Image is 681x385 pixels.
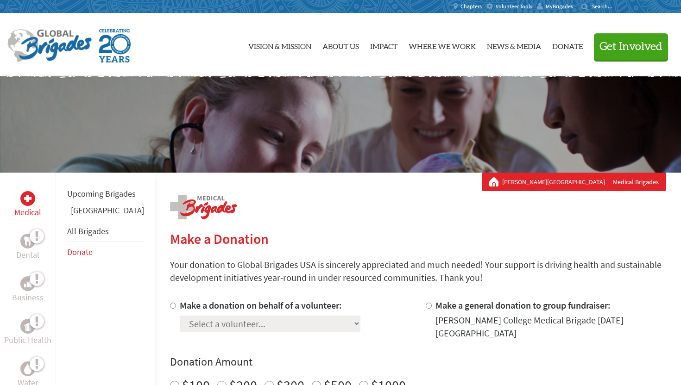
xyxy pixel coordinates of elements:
img: Business [24,280,32,287]
a: Vision & Mission [248,21,311,69]
img: Medical [24,195,32,202]
img: Global Brigades Celebrating 20 Years [99,29,131,62]
li: Upcoming Brigades [67,184,144,204]
p: Dental [16,248,39,261]
a: [GEOGRAPHIC_DATA] [71,205,144,216]
p: Public Health [4,334,51,347]
img: Dental [24,236,32,245]
div: Business [20,276,35,291]
a: [PERSON_NAME][GEOGRAPHIC_DATA] [502,177,609,186]
span: Volunteer Tools [496,3,532,10]
a: Impact [370,21,397,69]
label: Make a donation on behalf of a volunteer: [180,299,342,311]
p: Business [12,291,44,304]
span: Chapters [460,3,482,10]
img: Public Health [24,322,32,331]
div: Dental [20,234,35,248]
a: MedicalMedical [14,191,41,219]
a: Where We Work [409,21,476,69]
button: Get Involved [594,33,668,60]
a: BusinessBusiness [12,276,44,304]
p: Medical [14,206,41,219]
div: Water [20,361,35,376]
a: Upcoming Brigades [67,188,136,199]
img: Global Brigades Logo [7,29,92,62]
a: Donate [67,247,93,257]
h4: Donation Amount [170,354,666,369]
li: All Brigades [67,221,144,242]
li: Panama [67,204,144,221]
span: MyBrigades [546,3,573,10]
div: Medical [20,191,35,206]
a: DentalDental [16,234,39,261]
div: Public Health [20,319,35,334]
img: Water [24,363,32,374]
li: Donate [67,242,144,262]
div: Medical Brigades [489,177,659,186]
div: [PERSON_NAME] College Medical Brigade [DATE] [GEOGRAPHIC_DATA] [435,314,667,340]
label: Make a general donation to group fundraiser: [435,299,611,311]
h2: Make a Donation [170,230,666,247]
a: Donate [552,21,583,69]
input: Search... [592,3,618,10]
a: About Us [322,21,359,69]
a: News & Media [487,21,541,69]
a: All Brigades [67,226,109,236]
p: Your donation to Global Brigades USA is sincerely appreciated and much needed! Your support is dr... [170,258,666,284]
img: logo-medical.png [170,195,237,219]
span: Get Involved [599,41,662,52]
a: Public HealthPublic Health [4,319,51,347]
